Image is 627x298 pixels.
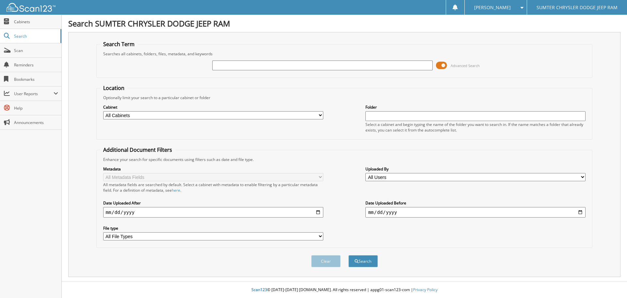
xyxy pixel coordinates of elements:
[103,200,323,206] label: Date Uploaded After
[365,122,586,133] div: Select a cabinet and begin typing the name of the folder you want to search in. If the name match...
[14,62,58,68] span: Reminders
[365,200,586,206] label: Date Uploaded Before
[103,207,323,218] input: start
[172,187,180,193] a: here
[474,6,511,9] span: [PERSON_NAME]
[100,84,128,92] legend: Location
[100,95,589,100] div: Optionally limit your search to a particular cabinet or folder
[103,166,323,172] label: Metadata
[100,146,175,153] legend: Additional Document Filters
[537,6,618,9] span: SUMTER CHRYSLER DODGE JEEP RAM
[103,225,323,231] label: File type
[100,157,589,162] div: Enhance your search for specific documents using filters such as date and file type.
[68,18,620,29] h1: Search SUMTER CHRYSLER DODGE JEEP RAM
[14,19,58,25] span: Cabinets
[103,182,323,193] div: All metadata fields are searched by default. Select a cabinet with metadata to enable filtering b...
[14,33,57,39] span: Search
[14,48,58,53] span: Scan
[413,287,438,292] a: Privacy Policy
[365,104,586,110] label: Folder
[365,166,586,172] label: Uploaded By
[451,63,480,68] span: Advanced Search
[251,287,267,292] span: Scan123
[62,282,627,298] div: © [DATE]-[DATE] [DOMAIN_NAME]. All rights reserved | appg01-scan123-com |
[14,91,54,96] span: User Reports
[7,3,56,12] img: scan123-logo-white.svg
[100,51,589,57] div: Searches all cabinets, folders, files, metadata, and keywords
[14,105,58,111] span: Help
[365,207,586,218] input: end
[348,255,378,267] button: Search
[14,120,58,125] span: Announcements
[103,104,323,110] label: Cabinet
[311,255,341,267] button: Clear
[100,41,138,48] legend: Search Term
[14,77,58,82] span: Bookmarks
